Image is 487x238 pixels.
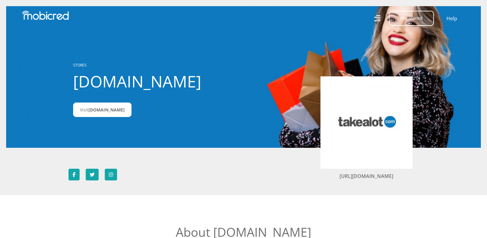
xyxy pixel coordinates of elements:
[69,169,80,180] a: Follow Takealot.credit on Facebook
[73,72,210,91] h1: [DOMAIN_NAME]
[389,11,434,26] button: Get Started
[86,169,99,180] a: Follow Takealot.credit on Twitter
[446,14,458,22] a: Help
[73,103,132,117] a: Visit[DOMAIN_NAME]
[340,173,393,180] a: [URL][DOMAIN_NAME]
[105,169,117,180] a: Follow Takealot.credit on Instagram
[88,107,125,113] span: [DOMAIN_NAME]
[22,11,69,20] img: Mobicred
[330,86,403,159] img: Takealot.credit
[73,63,87,68] a: STORES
